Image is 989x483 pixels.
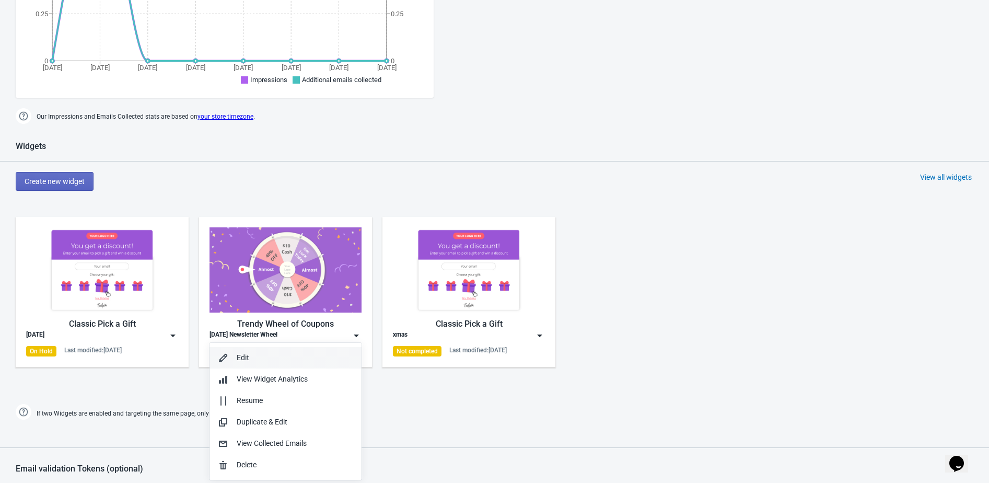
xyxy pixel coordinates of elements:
[210,433,362,454] button: View Collected Emails
[945,441,979,473] iframe: chat widget
[168,330,178,341] img: dropdown.png
[237,417,353,428] div: Duplicate & Edit
[16,108,31,124] img: help.png
[393,318,545,330] div: Classic Pick a Gift
[377,64,397,72] tspan: [DATE]
[210,318,362,330] div: Trendy Wheel of Coupons
[26,227,178,313] img: gift_game.jpg
[391,57,394,65] tspan: 0
[26,330,44,341] div: [DATE]
[210,390,362,411] button: Resume
[210,330,277,341] div: [DATE] Newsletter Wheel
[16,404,31,420] img: help.png
[391,10,403,18] tspan: 0.25
[210,347,362,369] button: Edit
[43,64,62,72] tspan: [DATE]
[138,64,157,72] tspan: [DATE]
[186,64,205,72] tspan: [DATE]
[210,454,362,476] button: Delete
[234,64,253,72] tspan: [DATE]
[329,64,348,72] tspan: [DATE]
[237,395,353,406] div: Resume
[37,108,255,125] span: Our Impressions and Emails Collected stats are based on .
[210,227,362,313] img: trendy_game.png
[36,10,48,18] tspan: 0.25
[534,330,545,341] img: dropdown.png
[26,346,56,356] div: On Hold
[25,177,85,186] span: Create new widget
[37,405,346,422] span: If two Widgets are enabled and targeting the same page, only the most recently updated one will b...
[237,438,353,449] div: View Collected Emails
[449,346,507,354] div: Last modified: [DATE]
[393,346,441,356] div: Not completed
[282,64,301,72] tspan: [DATE]
[250,76,287,84] span: Impressions
[90,64,110,72] tspan: [DATE]
[920,172,972,182] div: View all widgets
[237,459,353,470] div: Delete
[237,375,308,383] span: View Widget Analytics
[26,318,178,330] div: Classic Pick a Gift
[351,330,362,341] img: dropdown.png
[393,227,545,313] img: gift_game.jpg
[197,113,253,120] a: your store timezone
[393,330,408,341] div: xmas
[44,57,48,65] tspan: 0
[16,172,94,191] button: Create new widget
[302,76,381,84] span: Additional emails collected
[210,411,362,433] button: Duplicate & Edit
[64,346,122,354] div: Last modified: [DATE]
[210,369,362,390] button: View Widget Analytics
[237,352,353,363] div: Edit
